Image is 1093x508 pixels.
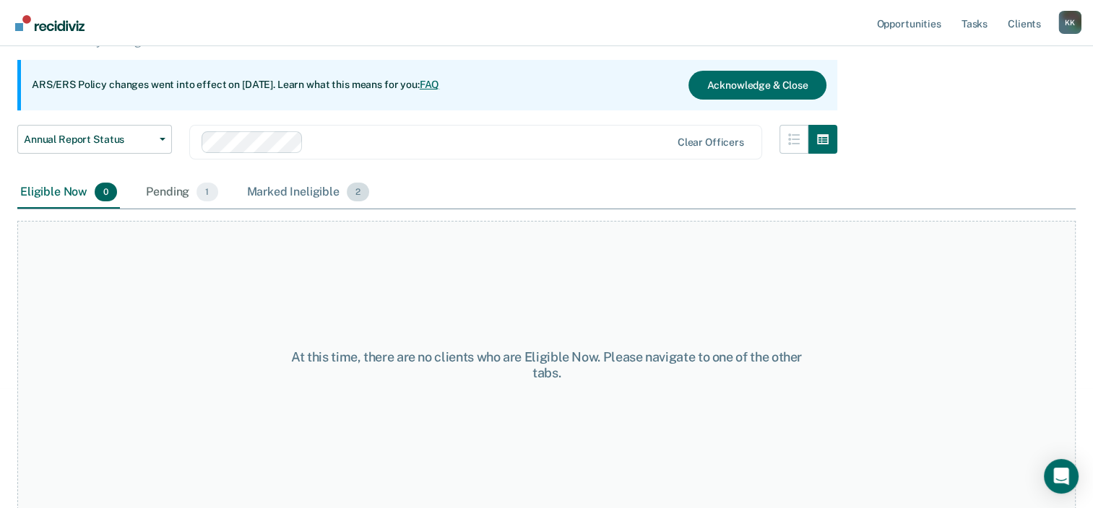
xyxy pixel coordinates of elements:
[678,136,744,149] div: Clear officers
[1044,459,1079,494] div: Open Intercom Messenger
[17,177,120,209] div: Eligible Now0
[196,183,217,201] span: 1
[1058,11,1081,34] div: K K
[32,78,439,92] p: ARS/ERS Policy changes went into effect on [DATE]. Learn what this means for you:
[282,349,811,380] div: At this time, there are no clients who are Eligible Now. Please navigate to one of the other tabs.
[420,79,440,90] a: FAQ
[688,71,826,100] button: Acknowledge & Close
[143,177,220,209] div: Pending1
[15,15,85,31] img: Recidiviz
[1058,11,1081,34] button: Profile dropdown button
[17,21,826,48] p: Supervision clients may be eligible for Annual Report Status if they meet certain criteria. The o...
[347,183,369,201] span: 2
[24,133,154,146] span: Annual Report Status
[244,177,373,209] div: Marked Ineligible2
[95,183,117,201] span: 0
[17,125,172,154] button: Annual Report Status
